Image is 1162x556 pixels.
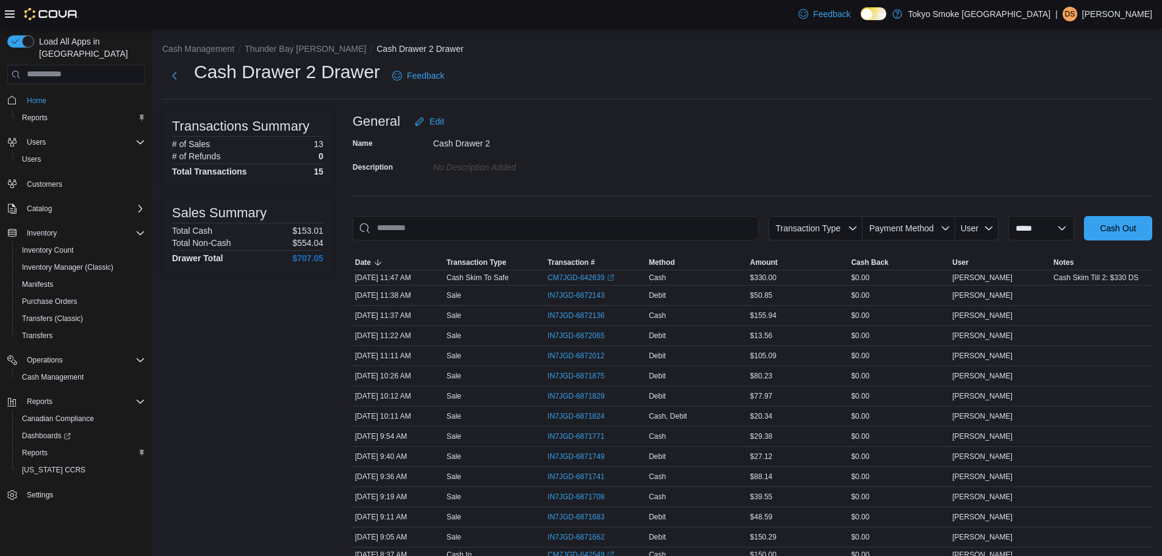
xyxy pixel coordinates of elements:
button: IN7JGD-6871829 [548,389,617,403]
button: Reports [2,393,150,410]
span: Manifests [17,277,145,292]
span: Amount [750,258,778,267]
span: IN7JGD-6872143 [548,291,604,300]
span: [US_STATE] CCRS [22,465,85,475]
span: Debit [649,351,666,361]
div: [DATE] 11:38 AM [353,288,444,303]
span: Settings [22,487,145,502]
button: Date [353,255,444,270]
h4: Drawer Total [172,253,223,263]
span: [PERSON_NAME] [952,431,1013,441]
span: IN7JGD-6871741 [548,472,604,482]
a: Cash Management [17,370,88,385]
h4: $707.05 [292,253,323,263]
span: Reports [22,394,145,409]
button: Transaction Type [769,216,863,240]
a: Reports [17,446,52,460]
a: Transfers (Classic) [17,311,88,326]
button: Purchase Orders [12,293,150,310]
svg: External link [607,274,614,281]
h6: # of Sales [172,139,210,149]
span: $155.94 [750,311,776,320]
nav: Complex example [7,87,145,536]
span: Purchase Orders [22,297,77,306]
button: IN7JGD-6872012 [548,348,617,363]
span: Operations [22,353,145,367]
span: $77.97 [750,391,773,401]
button: IN7JGD-6871824 [548,409,617,424]
span: $27.12 [750,452,773,461]
span: Reports [27,397,52,406]
span: [PERSON_NAME] [952,331,1013,341]
div: $0.00 [848,449,950,464]
button: Catalog [22,201,57,216]
span: [PERSON_NAME] [952,532,1013,542]
a: Customers [22,177,67,192]
a: Home [22,93,51,108]
div: [DATE] 11:37 AM [353,308,444,323]
span: $29.38 [750,431,773,441]
button: Settings [2,486,150,504]
img: Cova [24,8,79,20]
h6: Total Non-Cash [172,238,231,248]
button: Cash Management [12,369,150,386]
span: Catalog [27,204,52,214]
span: Cash [649,311,666,320]
div: $0.00 [848,510,950,524]
div: Devin Stackhouse [1063,7,1077,21]
div: $0.00 [848,270,950,285]
button: Inventory Count [12,242,150,259]
span: [PERSON_NAME] [952,351,1013,361]
nav: An example of EuiBreadcrumbs [162,43,1152,57]
div: [DATE] 10:26 AM [353,369,444,383]
button: IN7JGD-6871741 [548,469,617,484]
p: Sale [447,472,461,482]
span: Washington CCRS [17,463,145,477]
span: Transaction Type [447,258,506,267]
span: Debit [649,291,666,300]
span: Inventory Manager (Classic) [17,260,145,275]
span: Users [22,154,41,164]
p: Sale [447,371,461,381]
span: DS [1065,7,1075,21]
div: [DATE] 10:12 AM [353,389,444,403]
div: Cash Drawer 2 [433,134,597,148]
span: User [961,223,979,233]
span: IN7JGD-6871662 [548,532,604,542]
a: Inventory Manager (Classic) [17,260,118,275]
p: Sale [447,291,461,300]
div: $0.00 [848,288,950,303]
button: IN7JGD-6871683 [548,510,617,524]
span: Method [649,258,675,267]
button: Reports [12,109,150,126]
button: IN7JGD-6871662 [548,530,617,544]
button: Reports [12,444,150,461]
button: IN7JGD-6871749 [548,449,617,464]
span: Cash Management [22,372,84,382]
button: Transfers (Classic) [12,310,150,327]
button: Reports [22,394,57,409]
p: 13 [314,139,323,149]
span: Transaction Type [775,223,841,233]
p: Sale [447,452,461,461]
label: Name [353,139,373,148]
button: Cash Drawer 2 Drawer [376,44,463,54]
span: Date [355,258,371,267]
button: Edit [410,109,449,134]
span: $88.14 [750,472,773,482]
button: Cash Management [162,44,234,54]
p: [PERSON_NAME] [1082,7,1152,21]
h3: General [353,114,400,129]
button: Transaction # [545,255,647,270]
span: Dashboards [22,431,71,441]
input: Dark Mode [861,7,886,20]
span: $50.85 [750,291,773,300]
span: $150.29 [750,532,776,542]
div: [DATE] 11:11 AM [353,348,444,363]
span: $13.56 [750,331,773,341]
span: Load All Apps in [GEOGRAPHIC_DATA] [34,35,145,60]
span: Payment Method [869,223,934,233]
span: [PERSON_NAME] [952,311,1013,320]
p: Sale [447,411,461,421]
